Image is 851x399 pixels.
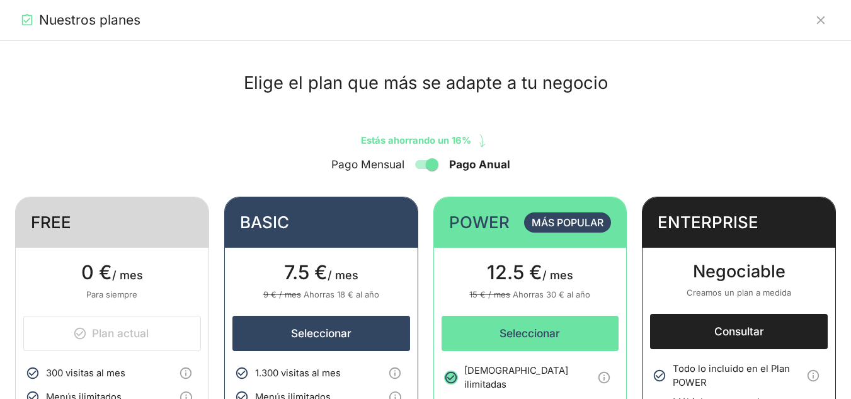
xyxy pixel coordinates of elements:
span: 12.5 € [487,260,542,284]
span: 7.5 € [284,260,328,284]
p: Para siempre [23,289,201,301]
h1: Elige el plan que más se adapte a tu negocio [15,71,836,95]
span: [DEMOGRAPHIC_DATA] ilimitadas [464,364,592,392]
p: / mes [442,263,619,289]
span: Más popular [532,216,603,229]
button: Info [383,361,407,385]
span: 0 € [81,260,112,284]
h2: Nuestros planes [39,11,140,29]
p: Estás ahorrando un 16% [361,125,490,147]
button: Seleccionar [232,316,410,351]
span: 15 € / mes [469,289,510,299]
h4: ENTERPRISE [658,212,758,233]
button: Info [174,361,198,385]
button: Seleccionar [442,316,619,351]
h4: BASIC [240,212,289,233]
span: Negociable [693,261,785,282]
button: Info [801,364,825,388]
h4: FREE [31,212,71,233]
span: Todo lo incluido en el Plan POWER [673,362,801,390]
p: Ahorras 30 € al año [442,289,619,301]
button: Consultar [650,314,828,349]
h4: POWER [449,212,510,233]
span: 300 visitas al mes [46,366,174,380]
p: / mes [232,263,410,289]
button: Info [592,366,616,390]
p: / mes [23,263,201,289]
span: Pago Anual [449,156,510,173]
span: 1.300 visitas al mes [255,366,383,380]
p: Creamos un plan a medida [650,287,828,299]
span: 9 € / mes [263,289,301,299]
button: Cerrar [811,10,831,30]
p: Ahorras 18 € al año [232,289,410,301]
span: Pago Mensual [331,156,404,173]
